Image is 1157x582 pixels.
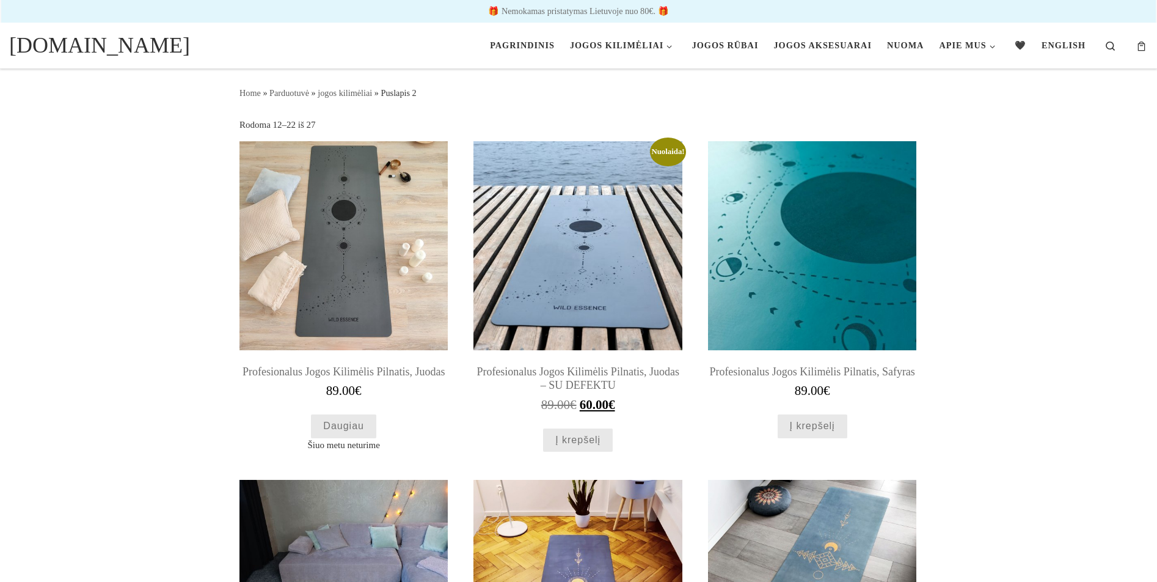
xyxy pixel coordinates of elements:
[239,141,448,398] a: profesionalus jogos kilimėlisprofesionalus jogos kilimėlisProfesionalus Jogos Kilimėlis Pilnatis,...
[708,141,916,398] a: melynas jogos kilimelismelynas jogos kilimelisProfesionalus Jogos Kilimėlis Pilnatis, Safyras 89.00€
[1038,32,1089,58] a: English
[311,414,376,438] a: Daugiau informacijos apie “Profesionalus Jogos Kilimėlis Pilnatis, Juodas”
[795,383,830,398] bdi: 89.00
[486,32,558,58] a: Pagrindinis
[778,414,847,438] a: Add to cart: “Profesionalus Jogos Kilimėlis Pilnatis, Safyras”
[239,88,261,98] a: Home
[490,32,555,55] span: Pagrindinis
[688,32,762,58] a: Jogos rūbai
[326,383,362,398] bdi: 89.00
[263,88,267,98] span: »
[566,32,681,58] a: Jogos kilimėliai
[608,397,615,412] span: €
[708,359,916,385] h2: Profesionalus Jogos Kilimėlis Pilnatis, Safyras
[239,438,448,452] span: Šiuo metu neturime
[1011,32,1031,58] a: 🖤
[318,88,372,98] a: jogos kilimėliai
[823,383,830,398] span: €
[887,32,924,55] span: Nuoma
[239,359,448,385] h2: Profesionalus Jogos Kilimėlis Pilnatis, Juodas
[473,359,682,398] h2: Profesionalus Jogos Kilimėlis Pilnatis, Juodas – SU DEFEKTU
[883,32,928,58] a: Nuoma
[269,88,309,98] a: Parduotuvė
[374,88,379,98] span: »
[1015,32,1026,55] span: 🖤
[580,397,615,412] bdi: 60.00
[9,29,190,62] a: [DOMAIN_NAME]
[692,32,759,55] span: Jogos rūbai
[770,32,875,58] a: Jogos aksesuarai
[650,138,686,166] span: Nuolaida!
[773,32,872,55] span: Jogos aksesuarai
[541,397,577,412] bdi: 89.00
[12,7,1145,15] p: 🎁 Nemokamas pristatymas Lietuvoje nuo 80€. 🎁
[381,88,417,98] span: Puslapis 2
[939,32,986,55] span: Apie mus
[543,429,613,452] a: Add to cart: “Profesionalus Jogos Kilimėlis Pilnatis, Juodas - SU DEFEKTU”
[570,397,577,412] span: €
[1042,32,1086,55] span: English
[473,141,682,412] a: profesionalus jogos kilimėlisprofesionalus jogos kilimėlis Nuolaida! Profesionalus Jogos Kilimėli...
[570,32,663,55] span: Jogos kilimėliai
[355,383,362,398] span: €
[312,88,316,98] span: »
[239,118,316,132] p: Rodoma 12–22 iš 27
